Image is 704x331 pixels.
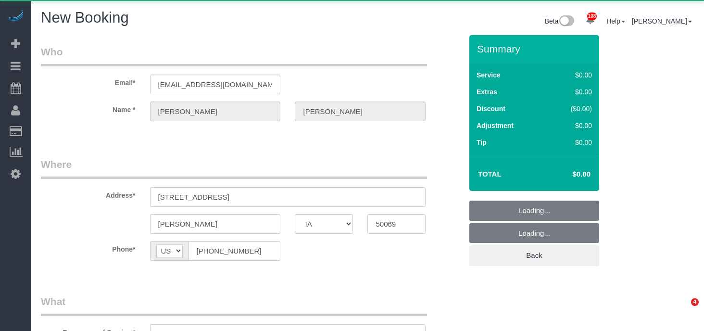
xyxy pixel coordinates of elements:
legend: What [41,294,427,316]
label: Extras [477,87,497,97]
input: Email* [150,75,281,94]
span: New Booking [41,9,129,26]
label: Adjustment [477,121,514,130]
div: $0.00 [551,87,592,97]
label: Email* [34,75,143,88]
div: $0.00 [551,121,592,130]
iframe: Intercom live chat [671,298,694,321]
a: Back [469,245,599,266]
span: 4 [691,298,699,306]
label: Discount [477,104,505,114]
div: $0.00 [551,70,592,80]
h4: $0.00 [544,170,591,178]
a: Help [606,17,625,25]
legend: Who [41,45,427,66]
div: $0.00 [551,138,592,147]
h3: Summary [477,43,594,54]
label: Phone* [34,241,143,254]
input: City* [150,214,281,234]
input: First Name* [150,102,281,121]
a: [PERSON_NAME] [632,17,692,25]
span: 108 [587,13,597,20]
img: Automaid Logo [6,10,25,23]
strong: Total [478,170,502,178]
input: Phone* [189,241,281,261]
legend: Where [41,157,427,179]
label: Name * [34,102,143,115]
a: 108 [581,10,600,31]
a: Beta [545,17,575,25]
label: Address* [34,187,143,200]
input: Zip Code* [367,214,426,234]
img: New interface [558,15,574,28]
div: ($0.00) [551,104,592,114]
label: Tip [477,138,487,147]
label: Service [477,70,501,80]
input: Last Name* [295,102,426,121]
